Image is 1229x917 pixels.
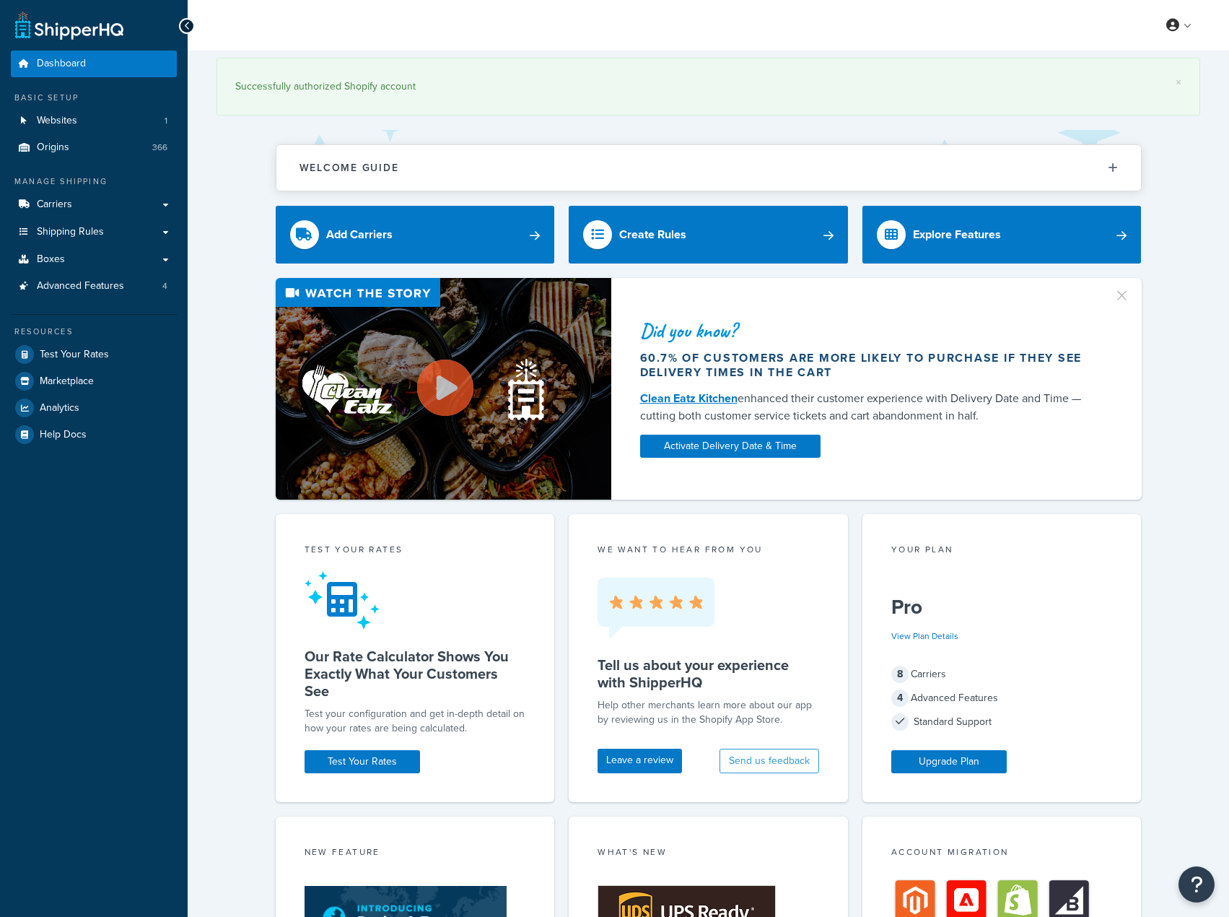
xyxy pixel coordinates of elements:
div: Carriers [891,664,1113,685]
span: Help Docs [40,429,87,441]
span: Origins [37,142,69,154]
div: Resources [11,326,177,338]
a: Websites1 [11,108,177,134]
span: Advanced Features [37,280,124,292]
div: New Feature [305,846,526,862]
span: 4 [891,690,909,707]
a: × [1176,77,1181,88]
a: Test Your Rates [11,342,177,368]
h5: Our Rate Calculator Shows You Exactly What Your Customers See [305,648,526,700]
span: Dashboard [37,58,86,70]
a: Activate Delivery Date & Time [640,435,821,458]
div: Test your rates [305,543,526,560]
a: Origins366 [11,134,177,161]
span: Marketplace [40,375,94,388]
div: What's New [598,846,819,862]
a: Shipping Rules [11,219,177,245]
a: Help Docs [11,422,177,448]
div: enhanced their customer experience with Delivery Date and Time — cutting both customer service ti... [640,390,1096,425]
li: Origins [11,134,177,161]
h2: Welcome Guide [299,162,399,173]
div: Account Migration [891,846,1113,862]
a: View Plan Details [891,630,958,643]
a: Test Your Rates [305,750,420,773]
a: Advanced Features4 [11,273,177,300]
span: 4 [162,280,167,292]
div: Did you know? [640,321,1096,341]
a: Upgrade Plan [891,750,1007,773]
div: Explore Features [913,225,1001,245]
span: 8 [891,666,909,683]
img: Video thumbnail [276,278,611,500]
a: Leave a review [598,749,682,773]
a: Explore Features [862,206,1142,264]
a: Marketplace [11,368,177,394]
span: Analytics [40,402,79,414]
span: Boxes [37,253,65,266]
a: Clean Eatz Kitchen [640,390,738,407]
button: Welcome Guide [276,145,1141,191]
div: Basic Setup [11,92,177,104]
span: 366 [152,142,167,154]
span: Carriers [37,199,72,211]
div: Manage Shipping [11,175,177,188]
button: Send us feedback [720,749,819,773]
a: Dashboard [11,51,177,77]
h5: Pro [891,596,1113,619]
div: Add Carriers [326,225,393,245]
div: Successfully authorized Shopify account [235,77,1181,97]
a: Carriers [11,191,177,218]
span: 1 [165,115,167,127]
div: Advanced Features [891,688,1113,708]
span: Websites [37,115,77,127]
button: Open Resource Center [1178,866,1215,903]
div: Test your configuration and get in-depth detail on how your rates are being calculated. [305,707,526,736]
li: Advanced Features [11,273,177,300]
span: Shipping Rules [37,226,104,238]
div: 60.7% of customers are more likely to purchase if they see delivery times in the cart [640,351,1096,380]
h5: Tell us about your experience with ShipperHQ [598,656,819,691]
div: Standard Support [891,712,1113,732]
div: Your Plan [891,543,1113,560]
a: Boxes [11,246,177,273]
span: Test Your Rates [40,349,109,361]
li: Websites [11,108,177,134]
a: Add Carriers [276,206,555,264]
p: Help other merchants learn more about our app by reviewing us in the Shopify App Store. [598,698,819,727]
p: we want to hear from you [598,543,819,556]
a: Create Rules [569,206,848,264]
a: Analytics [11,395,177,421]
div: Create Rules [619,225,686,245]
